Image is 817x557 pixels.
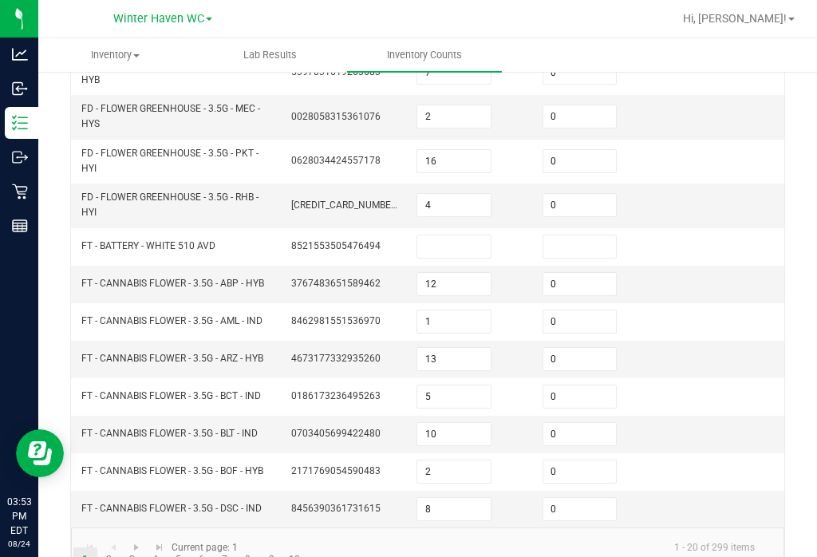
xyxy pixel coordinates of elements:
span: 5397031619263683 [291,66,381,77]
span: FT - BATTERY - WHITE 510 AVD [81,240,215,251]
p: 03:53 PM EDT [7,495,31,538]
span: FT - CANNABIS FLOWER - 3.5G - BCT - IND [81,390,261,401]
span: FD - FLOWER GREENHOUSE - 3.5G - RHB - HYI [81,192,259,218]
span: 8462981551536970 [291,315,381,326]
span: Go to the next page [130,541,143,554]
span: [CREDIT_CARD_NUMBER] [291,199,399,211]
span: FT - CANNABIS FLOWER - 3.5G - ARZ - HYB [81,353,263,364]
span: FD - FLOWER GREENHOUSE - 3.5G - PKT - HYI [81,148,259,174]
span: 0628034424557178 [291,155,381,166]
iframe: Resource center [16,429,64,477]
span: 4673177332935260 [291,353,381,364]
span: Hi, [PERSON_NAME]! [683,12,787,25]
inline-svg: Outbound [12,149,28,165]
p: 08/24 [7,538,31,550]
inline-svg: Reports [12,218,28,234]
span: FT - CANNABIS FLOWER - 3.5G - ABP - HYB [81,278,264,289]
span: FD - FLOWER GREENHOUSE - 3.5G - MEC - HYS [81,103,260,129]
span: Inventory [39,48,192,62]
span: Inventory Counts [365,48,483,62]
span: 8521553505476494 [291,240,381,251]
span: FT - CANNABIS FLOWER - 3.5G - DSC - IND [81,503,262,514]
a: Inventory Counts [347,38,502,72]
span: 0028058315361076 [291,111,381,122]
span: Lab Results [222,48,318,62]
span: 2171769054590483 [291,465,381,476]
inline-svg: Inventory [12,115,28,131]
span: FT - CANNABIS FLOWER - 3.5G - BOF - HYB [81,465,263,476]
span: 3767483651589462 [291,278,381,289]
a: Lab Results [193,38,348,72]
inline-svg: Inbound [12,81,28,97]
span: 0186173236495263 [291,390,381,401]
span: 8456390361731615 [291,503,381,514]
inline-svg: Retail [12,184,28,199]
a: Inventory [38,38,193,72]
span: Winter Haven WC [113,12,204,26]
span: Go to the last page [153,541,166,554]
span: FT - CANNABIS FLOWER - 3.5G - BLT - IND [81,428,258,439]
inline-svg: Analytics [12,46,28,62]
span: 0703405699422480 [291,428,381,439]
span: FT - CANNABIS FLOWER - 3.5G - AML - IND [81,315,262,326]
